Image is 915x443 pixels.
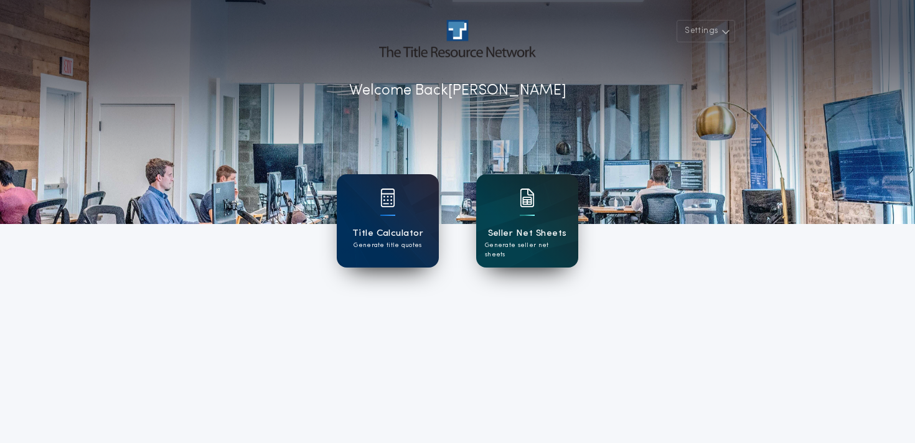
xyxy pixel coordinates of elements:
img: account-logo [379,20,536,57]
a: card iconSeller Net SheetsGenerate seller net sheets [476,174,578,268]
img: card icon [520,189,535,207]
p: Generate seller net sheets [485,241,570,259]
p: Generate title quotes [354,241,421,250]
a: card iconTitle CalculatorGenerate title quotes [337,174,439,268]
img: card icon [380,189,395,207]
p: Welcome Back [PERSON_NAME] [349,80,566,102]
h1: Seller Net Sheets [488,226,567,241]
h1: Title Calculator [352,226,423,241]
button: Settings [677,20,735,42]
